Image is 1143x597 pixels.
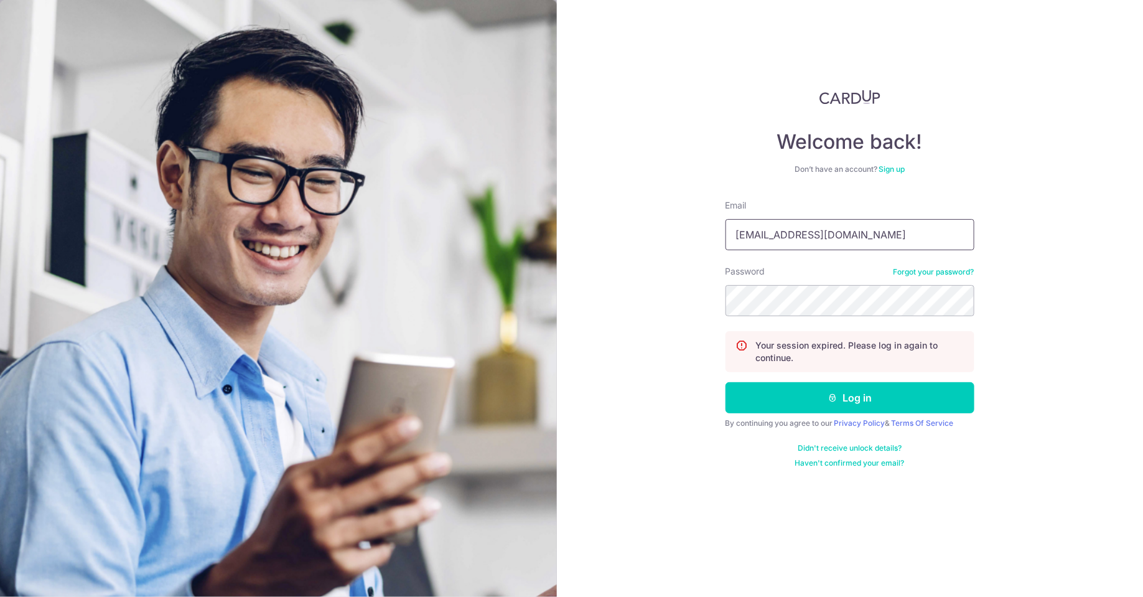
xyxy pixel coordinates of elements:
[892,418,954,428] a: Terms Of Service
[798,443,902,453] a: Didn't receive unlock details?
[756,339,964,364] p: Your session expired. Please log in again to continue.
[819,90,880,105] img: CardUp Logo
[834,418,885,428] a: Privacy Policy
[725,219,974,250] input: Enter your Email
[725,129,974,154] h4: Welcome back!
[725,199,747,212] label: Email
[725,382,974,413] button: Log in
[893,267,974,277] a: Forgot your password?
[879,164,905,174] a: Sign up
[725,164,974,174] div: Don’t have an account?
[725,418,974,428] div: By continuing you agree to our &
[725,265,765,278] label: Password
[795,458,905,468] a: Haven't confirmed your email?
